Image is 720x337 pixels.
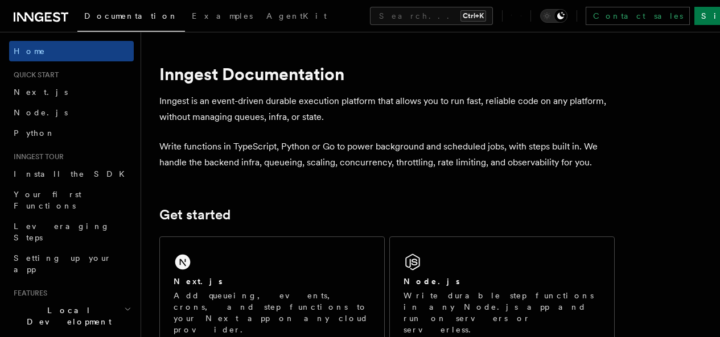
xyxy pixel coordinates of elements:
a: AgentKit [260,3,334,31]
a: Node.js [9,102,134,123]
span: Python [14,128,55,138]
span: Install the SDK [14,169,131,178]
p: Write functions in TypeScript, Python or Go to power background and scheduled jobs, with steps bu... [159,139,615,170]
span: Next.js [14,88,68,97]
h2: Node.js [404,276,460,287]
a: Get started [159,207,231,223]
button: Toggle dark mode [540,9,567,23]
a: Contact sales [586,7,690,25]
h1: Inngest Documentation [159,64,615,84]
a: Next.js [9,82,134,102]
span: Home [14,45,46,57]
span: Quick start [9,70,59,80]
span: AgentKit [266,11,327,20]
button: Search...Ctrl+K [370,7,493,25]
span: Features [9,289,47,298]
a: Home [9,41,134,61]
h2: Next.js [174,276,223,287]
p: Write durable step functions in any Node.js app and run on servers or serverless. [404,290,600,335]
p: Add queueing, events, crons, and step functions to your Next app on any cloud provider. [174,290,371,335]
a: Documentation [77,3,185,32]
button: Local Development [9,300,134,332]
a: Setting up your app [9,248,134,280]
a: Your first Functions [9,184,134,216]
span: Your first Functions [14,190,81,210]
span: Setting up your app [14,253,112,274]
span: Local Development [9,305,124,327]
p: Inngest is an event-driven durable execution platform that allows you to run fast, reliable code ... [159,93,615,125]
a: Examples [185,3,260,31]
span: Documentation [84,11,178,20]
span: Inngest tour [9,152,64,161]
a: Python [9,123,134,143]
a: Install the SDK [9,164,134,184]
span: Leveraging Steps [14,222,110,242]
kbd: Ctrl+K [460,10,486,22]
span: Node.js [14,108,68,117]
span: Examples [192,11,253,20]
a: Leveraging Steps [9,216,134,248]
